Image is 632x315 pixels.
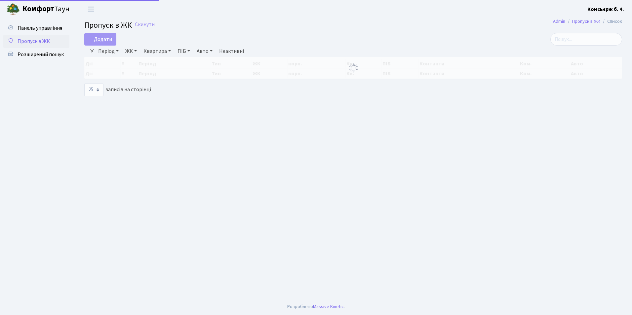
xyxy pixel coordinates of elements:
label: записів на сторінці [84,84,151,96]
span: Панель управління [18,24,62,32]
a: ПІБ [175,46,193,57]
div: Розроблено . [287,303,345,310]
span: Додати [89,36,112,43]
button: Переключити навігацію [83,4,99,15]
span: Розширений пошук [18,51,64,58]
img: Обробка... [348,63,359,73]
a: Панель управління [3,21,69,35]
a: Пропуск в ЖК [572,18,600,25]
a: ЖК [123,46,139,57]
li: Список [600,18,622,25]
a: Неактивні [217,46,247,57]
b: Комфорт [22,4,54,14]
b: Консьєрж б. 4. [587,6,624,13]
a: Квартира [141,46,174,57]
a: Admin [553,18,565,25]
a: Авто [194,46,215,57]
span: Пропуск в ЖК [84,19,132,31]
a: Пропуск в ЖК [3,35,69,48]
a: Розширений пошук [3,48,69,61]
a: Скинути [135,21,155,28]
select: записів на сторінці [84,84,103,96]
span: Пропуск в ЖК [18,38,50,45]
input: Пошук... [550,33,622,46]
a: Додати [84,33,116,46]
a: Консьєрж б. 4. [587,5,624,13]
a: Massive Kinetic [313,303,344,310]
a: Період [96,46,121,57]
img: logo.png [7,3,20,16]
nav: breadcrumb [543,15,632,28]
span: Таун [22,4,69,15]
